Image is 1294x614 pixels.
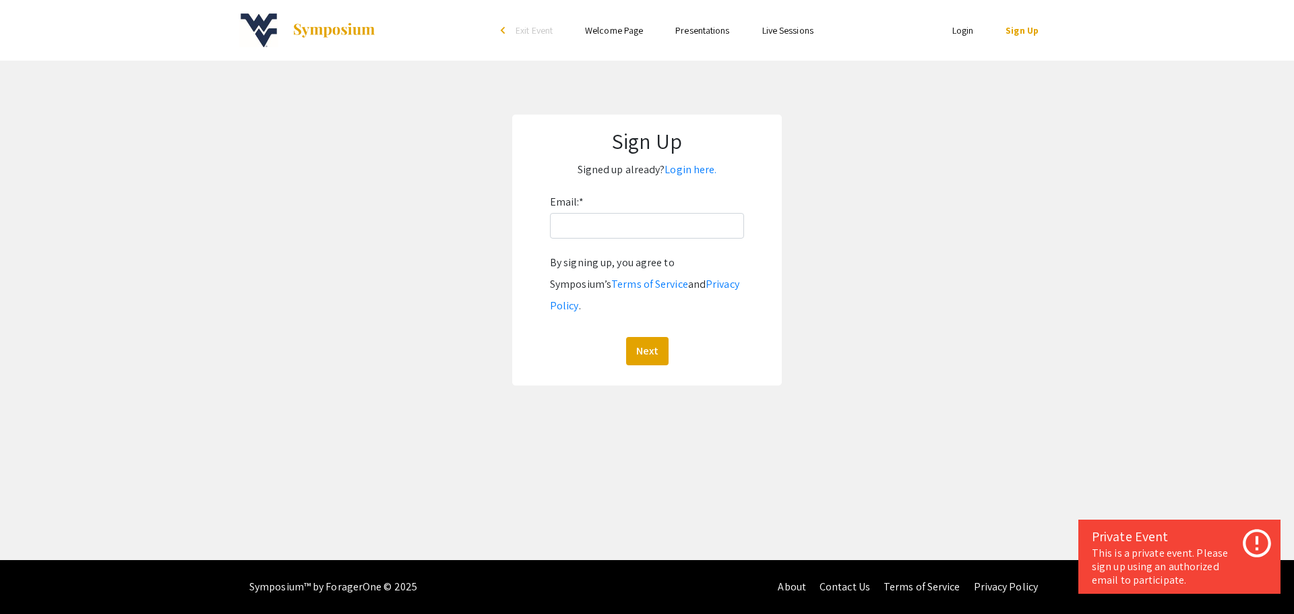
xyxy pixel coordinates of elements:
[762,24,813,36] a: Live Sessions
[501,26,509,34] div: arrow_back_ios
[516,24,553,36] span: Exit Event
[884,580,960,594] a: Terms of Service
[249,560,417,614] div: Symposium™ by ForagerOne © 2025
[820,580,870,594] a: Contact Us
[239,13,376,47] a: 9th Annual Spring Undergraduate Research Symposium
[239,13,278,47] img: 9th Annual Spring Undergraduate Research Symposium
[526,128,768,154] h1: Sign Up
[611,277,688,291] a: Terms of Service
[952,24,974,36] a: Login
[1006,24,1039,36] a: Sign Up
[550,277,739,313] a: Privacy Policy
[526,159,768,181] p: Signed up already?
[675,24,729,36] a: Presentations
[292,22,376,38] img: Symposium by ForagerOne
[665,162,716,177] a: Login here.
[585,24,643,36] a: Welcome Page
[974,580,1038,594] a: Privacy Policy
[550,191,584,213] label: Email:
[778,580,806,594] a: About
[550,252,744,317] div: By signing up, you agree to Symposium’s and .
[1092,547,1267,587] div: This is a private event. Please sign up using an authorized email to participate.
[626,337,669,365] button: Next
[1092,526,1267,547] div: Private Event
